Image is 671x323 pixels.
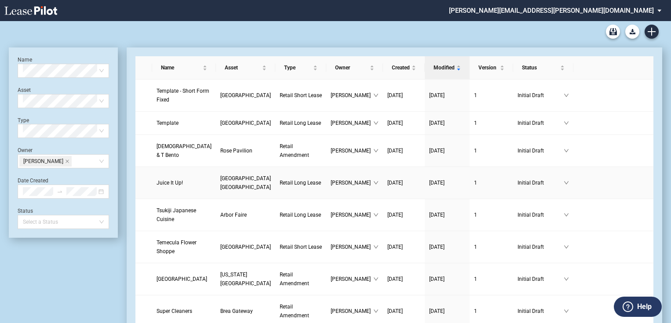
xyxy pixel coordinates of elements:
a: [DEMOGRAPHIC_DATA] & T Bento [157,142,212,160]
span: [DATE] [387,92,403,98]
span: California Oaks Center [220,272,271,287]
span: [DATE] [387,212,403,218]
span: to [57,189,63,195]
span: 1 [474,276,477,282]
span: Chick & T Bento [157,143,212,158]
span: Initial Draft [518,146,564,155]
span: Retail Long Lease [280,120,321,126]
a: [DATE] [387,210,420,219]
a: Retail Short Lease [280,243,322,251]
label: Status [18,208,33,214]
a: [DATE] [429,210,465,219]
span: [PERSON_NAME] [331,146,373,155]
span: Juice It Up! [157,180,183,186]
a: Template [157,119,212,127]
a: [DATE] [387,119,420,127]
th: Name [152,56,216,80]
a: [DATE] [387,91,420,100]
a: [US_STATE][GEOGRAPHIC_DATA] [220,270,271,288]
button: Help [614,297,662,317]
span: Retail Long Lease [280,212,321,218]
th: Status [513,56,573,80]
span: Type [284,63,312,72]
span: down [564,276,569,282]
span: [PERSON_NAME] [331,275,373,283]
span: [DATE] [387,244,403,250]
a: Brea Gateway [220,307,271,316]
span: Modified [434,63,455,72]
a: [GEOGRAPHIC_DATA] [157,275,212,283]
span: Stephanie Deaver [19,156,72,167]
a: [DATE] [429,307,465,316]
span: down [564,148,569,153]
span: down [564,308,569,314]
span: Retail Amendment [280,272,309,287]
span: Version [478,63,498,72]
span: Brea Gateway [220,308,253,314]
span: down [564,120,569,126]
span: Template - Short Form Fixed [157,88,209,103]
span: [DATE] [429,308,445,314]
span: Retail Short Lease [280,92,322,98]
a: Rose Pavilion [220,146,271,155]
span: [DATE] [429,180,445,186]
span: Created [392,63,410,72]
span: Montebello Plaza [220,120,271,126]
span: [DATE] [429,244,445,250]
span: 1 [474,244,477,250]
span: [PERSON_NAME] [331,178,373,187]
span: close [65,159,69,163]
span: [DATE] [387,148,403,154]
a: [DATE] [429,91,465,100]
label: Help [637,301,652,312]
span: 1 [474,308,477,314]
a: [DATE] [387,275,420,283]
a: 1 [474,91,509,100]
span: down [564,180,569,185]
span: Vail Ranch Center [220,244,271,250]
a: 1 [474,275,509,283]
span: Initial Draft [518,210,564,219]
button: Download Blank Form [625,25,639,39]
a: [DATE] [387,243,420,251]
th: Modified [425,56,470,80]
a: Retail Long Lease [280,119,322,127]
span: 1 [474,120,477,126]
a: [GEOGRAPHIC_DATA] [220,243,271,251]
span: 1 [474,148,477,154]
th: Owner [326,56,383,80]
span: Initial Draft [518,243,564,251]
a: [DATE] [429,243,465,251]
span: Retail Long Lease [280,180,321,186]
a: Template - Short Form Fixed [157,87,212,104]
a: 1 [474,210,509,219]
a: [DATE] [387,307,420,316]
span: down [373,180,379,185]
th: Version [470,56,513,80]
span: down [373,276,379,282]
span: Owner [335,63,368,72]
span: [DATE] [429,276,445,282]
th: Type [275,56,327,80]
label: Owner [18,147,33,153]
a: Juice It Up! [157,178,212,187]
span: [PERSON_NAME] [331,210,373,219]
span: Initial Draft [518,178,564,187]
a: 1 [474,243,509,251]
span: Retail Amendment [280,143,309,158]
span: down [373,244,379,250]
span: [DATE] [387,308,403,314]
span: Montebello Plaza [220,92,271,98]
span: [DATE] [387,276,403,282]
span: down [564,93,569,98]
span: down [373,93,379,98]
span: Initial Draft [518,91,564,100]
a: Tsukiji Japanese Cuisine [157,206,212,224]
a: Arbor Faire [220,210,271,219]
th: Created [383,56,425,80]
span: Asset [225,63,260,72]
a: [GEOGRAPHIC_DATA] [GEOGRAPHIC_DATA] [220,174,271,192]
span: Rose Pavilion [220,148,252,154]
span: 1 [474,212,477,218]
a: Archive [606,25,620,39]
